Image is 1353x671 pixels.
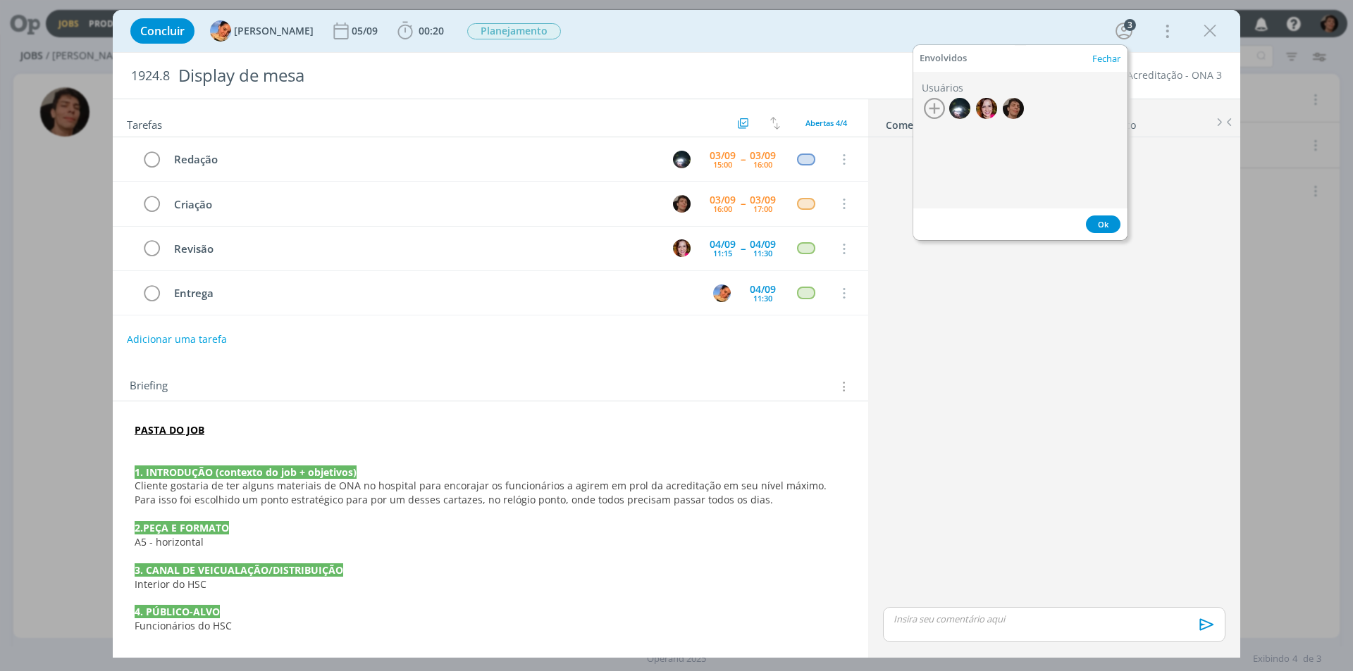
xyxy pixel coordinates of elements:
strong: 4. PÚBLICO-ALVO [135,605,220,618]
span: -- [741,199,745,208]
img: B [976,98,997,119]
img: P [673,195,691,213]
span: Planejamento [467,23,561,39]
div: Envolvidos [920,53,967,64]
img: P [1003,98,1024,119]
strong: 3. CANAL DE VEICUALAÇÃO/DISTRIBUIÇÃO [135,563,343,577]
a: PASTA DO JOB [135,423,204,437]
span: Interior do HSC [135,577,206,591]
div: Criação [168,196,660,213]
div: 04/09 [710,239,736,249]
span: [PERSON_NAME] [234,26,314,36]
strong: 2.PEÇA E FORMATO [135,521,229,534]
div: Usuários [922,80,1116,95]
span: Briefing [130,377,168,396]
div: Display de mesa [173,58,762,93]
div: Entrega [168,284,700,302]
span: Cliente gostaria de ter alguns materiais de ONA no hospital para encorajar os funcionários a agir... [135,479,829,506]
div: 15:00 [713,161,732,168]
div: 11:30 [753,249,772,257]
button: B [671,238,692,259]
div: Revisão [168,240,660,258]
div: 17:00 [753,205,772,213]
span: 00:20 [419,24,444,37]
img: arrow-down-up.svg [770,117,780,130]
button: 3 [1113,20,1135,42]
button: 00:20 [394,20,447,42]
div: 04/09 [750,239,776,249]
img: G [949,98,970,119]
span: Tarefas [127,115,162,132]
span: Abertas 4/4 [805,118,847,128]
div: 11:15 [713,249,732,257]
img: L [210,20,231,42]
button: Planejamento [467,23,562,40]
a: Comentários [885,112,949,132]
div: 05/09 [352,26,381,36]
div: 03/09 [710,195,736,205]
button: L [711,282,732,303]
div: 16:00 [713,205,732,213]
div: 11:30 [753,294,772,302]
span: Concluir [140,25,185,37]
div: 3 [1124,19,1136,31]
img: L [713,284,731,302]
div: Redação [168,151,660,168]
a: Acreditação - ONA 3 [1127,68,1222,82]
span: Funcionários do HSC [135,619,232,632]
span: 1924.8 [131,68,170,84]
img: B [673,239,691,257]
button: Concluir [130,18,194,44]
button: P [671,193,692,214]
div: 16:00 [753,161,772,168]
span: A5 - horizontal [135,535,204,548]
button: Adicionar uma tarefa [126,327,228,352]
button: Fechar [1092,54,1121,64]
button: L[PERSON_NAME] [210,20,314,42]
div: 03/09 [750,195,776,205]
div: 03/09 [710,151,736,161]
span: -- [741,244,745,253]
div: 03/09 [750,151,776,161]
div: dialog [113,10,1240,658]
strong: 1. INTRODUÇÃO (contexto do job + objetivos) [135,465,357,479]
div: 04/09 [750,284,776,294]
img: G [673,151,691,168]
button: G [671,149,692,170]
span: -- [741,154,745,164]
button: Ok [1086,215,1120,233]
